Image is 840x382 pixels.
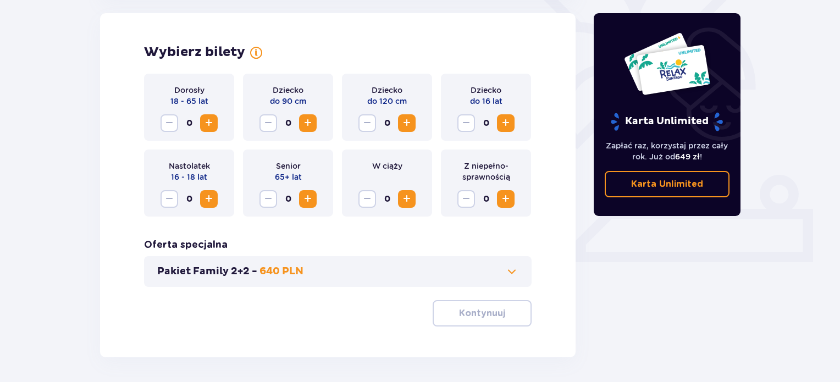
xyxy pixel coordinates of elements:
[170,96,208,107] p: 18 - 65 lat
[144,44,245,60] h2: Wybierz bilety
[623,32,711,96] img: Dwie karty całoroczne do Suntago z napisem 'UNLIMITED RELAX', na białym tle z tropikalnymi liśćmi...
[497,114,515,132] button: Zwiększ
[457,190,475,208] button: Zmniejsz
[180,190,198,208] span: 0
[299,190,317,208] button: Zwiększ
[605,140,730,162] p: Zapłać raz, korzystaj przez cały rok. Już od !
[259,265,303,278] p: 640 PLN
[259,190,277,208] button: Zmniejsz
[157,265,257,278] p: Pakiet Family 2+2 -
[631,178,703,190] p: Karta Unlimited
[275,171,302,182] p: 65+ lat
[610,112,724,131] p: Karta Unlimited
[372,160,402,171] p: W ciąży
[450,160,522,182] p: Z niepełno­sprawnością
[497,190,515,208] button: Zwiększ
[358,190,376,208] button: Zmniejsz
[270,96,306,107] p: do 90 cm
[161,114,178,132] button: Zmniejsz
[398,190,416,208] button: Zwiększ
[171,171,207,182] p: 16 - 18 lat
[169,160,210,171] p: Nastolatek
[273,85,303,96] p: Dziecko
[276,160,301,171] p: Senior
[259,114,277,132] button: Zmniejsz
[180,114,198,132] span: 0
[174,85,205,96] p: Dorosły
[675,152,700,161] span: 649 zł
[279,190,297,208] span: 0
[358,114,376,132] button: Zmniejsz
[605,171,730,197] a: Karta Unlimited
[200,114,218,132] button: Zwiększ
[477,114,495,132] span: 0
[398,114,416,132] button: Zwiększ
[367,96,407,107] p: do 120 cm
[457,114,475,132] button: Zmniejsz
[433,300,532,326] button: Kontynuuj
[378,114,396,132] span: 0
[470,96,502,107] p: do 16 lat
[200,190,218,208] button: Zwiększ
[161,190,178,208] button: Zmniejsz
[144,239,228,252] h3: Oferta specjalna
[279,114,297,132] span: 0
[157,265,518,278] button: Pakiet Family 2+2 -640 PLN
[372,85,402,96] p: Dziecko
[471,85,501,96] p: Dziecko
[299,114,317,132] button: Zwiększ
[477,190,495,208] span: 0
[459,307,505,319] p: Kontynuuj
[378,190,396,208] span: 0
